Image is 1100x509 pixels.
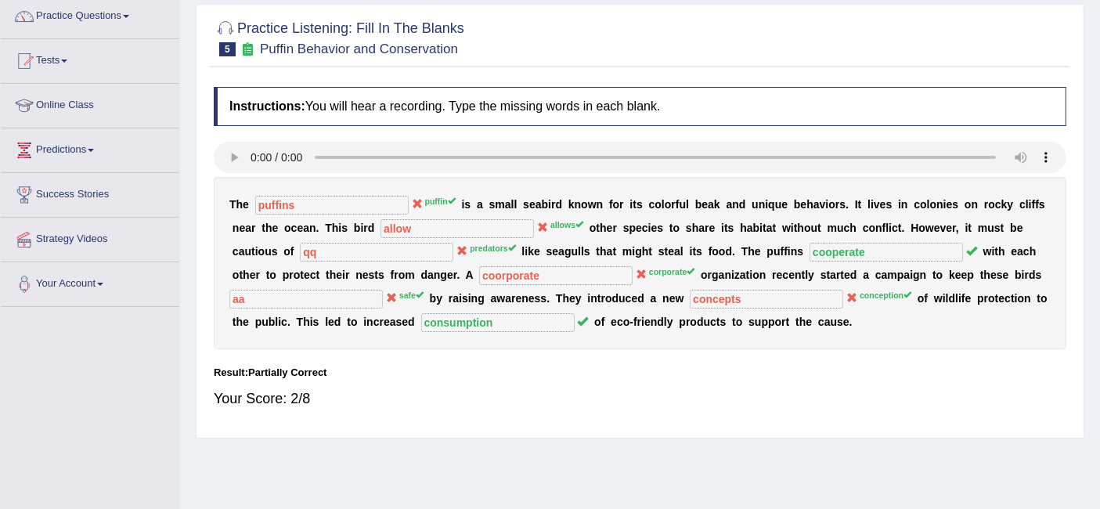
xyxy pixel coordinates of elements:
b: d [421,269,428,281]
b: t [648,245,652,258]
b: u [572,245,579,258]
b: i [338,222,341,234]
b: h [243,269,250,281]
b: b [695,198,702,211]
b: d [739,198,746,211]
b: w [588,198,597,211]
b: r [835,198,839,211]
small: Exam occurring question [240,42,256,57]
b: b [753,222,760,234]
b: f [784,245,788,258]
b: s [658,245,665,258]
b: s [839,198,846,211]
b: i [360,222,363,234]
b: r [671,198,675,211]
b: t [261,222,265,234]
b: t [817,222,821,234]
b: n [732,198,739,211]
b: u [987,222,994,234]
b: e [668,245,674,258]
b: r [952,222,956,234]
b: e [1017,222,1023,234]
b: f [1032,198,1036,211]
b: i [825,198,828,211]
b: f [1035,198,1039,211]
b: c [1019,198,1026,211]
b: i [721,222,724,234]
b: t [266,269,270,281]
b: f [882,222,886,234]
a: Strategy Videos [1,218,179,257]
b: T [325,222,332,234]
b: d [368,222,375,234]
b: m [405,269,414,281]
b: h [265,222,272,234]
b: . [316,222,319,234]
b: a [607,245,613,258]
b: n [575,198,582,211]
b: v [940,222,947,234]
b: h [236,198,243,211]
b: r [705,222,709,234]
b: h [642,245,649,258]
b: i [525,245,528,258]
b: c [291,222,298,234]
b: a [239,245,245,258]
b: e [946,222,952,234]
b: r [984,198,988,211]
sup: puffin [425,197,456,206]
span: 5 [219,42,236,56]
b: e [651,222,658,234]
b: s [952,198,958,211]
b: n [434,269,441,281]
b: i [871,198,874,211]
b: c [892,222,898,234]
b: h [797,222,804,234]
b: a [477,198,483,211]
b: s [341,222,348,234]
b: u [680,198,687,211]
b: l [885,222,889,234]
b: e [529,198,536,211]
b: o [828,198,835,211]
b: n [759,198,766,211]
sup: predators [470,244,515,253]
b: t [763,222,766,234]
b: a [505,198,511,211]
a: Success Stories [1,173,179,212]
b: l [514,198,518,211]
b: t [633,198,637,211]
b: t [596,222,600,234]
b: f [391,269,395,281]
b: h [692,222,699,234]
b: A [466,269,474,281]
b: h [806,198,813,211]
b: e [934,222,940,234]
b: t [1001,222,1004,234]
b: i [548,198,551,211]
b: n [972,198,979,211]
b: t [724,222,728,234]
b: e [362,269,369,281]
b: o [673,222,680,234]
b: l [1026,198,1029,211]
b: a [727,198,733,211]
b: y [1008,198,1014,211]
b: m [978,222,987,234]
b: i [889,222,892,234]
b: e [1011,245,1017,258]
b: e [947,198,953,211]
b: c [995,198,1001,211]
b: o [269,269,276,281]
h2: Practice Listening: Fill In The Blanks [214,17,464,56]
b: I [855,198,858,211]
b: h [330,269,337,281]
sup: corporate [649,267,694,276]
b: k [1001,198,1008,211]
b: a [303,222,309,234]
b: T [741,245,748,258]
b: i [255,245,258,258]
b: m [495,198,504,211]
b: r [453,269,457,281]
b: l [662,198,665,211]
